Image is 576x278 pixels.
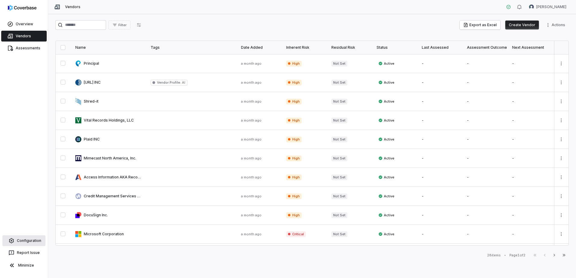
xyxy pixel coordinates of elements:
span: Filter [118,23,127,27]
div: Tags [151,45,231,50]
span: Critical [286,231,306,237]
td: - [507,244,553,263]
img: Brian Anderson avatar [529,5,534,9]
span: a month ago [241,99,261,103]
span: High [286,137,302,142]
span: Not Set [331,137,347,142]
span: High [286,193,302,199]
a: Assessments [1,43,47,54]
span: a month ago [241,137,261,141]
span: a month ago [241,118,261,122]
span: High [286,156,302,161]
div: • [504,253,506,257]
span: Not Set [331,156,347,161]
img: logo-D7KZi-bG.svg [8,5,36,11]
td: - [507,187,553,206]
button: Brian Anderson avatar[PERSON_NAME] [525,2,570,11]
button: Report Issue [2,247,45,258]
div: Next Assessment [512,45,548,50]
td: - [462,225,507,244]
button: More actions [556,154,566,163]
span: High [286,61,302,66]
td: - [417,168,462,187]
button: More actions [556,116,566,125]
td: - [507,73,553,92]
div: Name [75,45,141,50]
button: More actions [556,192,566,201]
td: - [462,73,507,92]
td: - [462,149,507,168]
span: a month ago [241,156,261,160]
span: Active [378,61,394,66]
td: - [462,111,507,130]
button: Create Vendor [505,20,539,29]
span: a month ago [241,175,261,179]
button: More actions [544,20,569,29]
span: AI [181,80,185,85]
td: - [507,206,553,225]
button: More actions [556,135,566,144]
td: - [507,168,553,187]
span: [PERSON_NAME] [536,5,566,9]
span: Not Set [331,80,347,85]
button: Filter [108,20,130,29]
td: - [417,73,462,92]
button: Export as Excel [460,20,500,29]
button: More actions [556,211,566,220]
div: Page 1 of 2 [509,253,525,258]
a: Configuration [2,235,45,246]
button: More actions [556,97,566,106]
span: Active [378,156,394,161]
div: Status [377,45,412,50]
button: More actions [556,173,566,182]
td: - [462,168,507,187]
span: High [286,80,302,85]
td: - [417,149,462,168]
span: High [286,175,302,180]
td: - [507,225,553,244]
td: - [417,225,462,244]
td: - [417,206,462,225]
td: - [417,187,462,206]
td: - [417,92,462,111]
td: - [462,130,507,149]
td: - [417,130,462,149]
span: a month ago [241,194,261,198]
span: a month ago [241,232,261,236]
td: - [507,130,553,149]
button: More actions [556,59,566,68]
span: Not Set [331,193,347,199]
span: Vendors [65,5,80,9]
div: Residual Risk [331,45,367,50]
div: Date Added [241,45,277,50]
button: More actions [556,78,566,87]
span: Not Set [331,61,347,66]
td: - [507,111,553,130]
span: a month ago [241,80,261,85]
span: High [286,118,302,123]
span: Active [378,175,394,180]
span: Active [378,194,394,199]
button: More actions [556,230,566,239]
span: Not Set [331,231,347,237]
span: Active [378,118,394,123]
span: Active [378,137,394,142]
a: Vendors [1,31,47,42]
span: High [286,99,302,104]
span: Active [378,232,394,236]
td: - [462,54,507,73]
td: - [507,54,553,73]
td: - [462,187,507,206]
span: a month ago [241,61,261,66]
td: - [417,244,462,263]
div: 28 items [487,253,501,258]
span: Active [378,80,394,85]
span: Not Set [331,212,347,218]
td: - [462,244,507,263]
td: - [417,111,462,130]
button: Minimize [2,259,45,271]
span: Not Set [331,175,347,180]
td: - [462,92,507,111]
span: Vendor Profile : [157,80,181,85]
td: - [417,54,462,73]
